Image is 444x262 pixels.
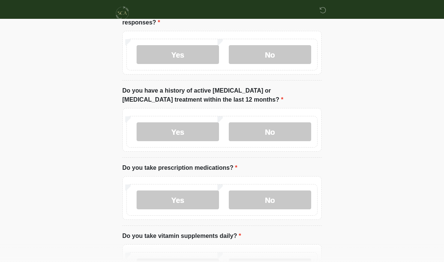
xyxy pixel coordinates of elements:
[115,6,130,21] img: Skinchic Dallas Logo
[122,86,322,104] label: Do you have a history of active [MEDICAL_DATA] or [MEDICAL_DATA] treatment within the last 12 mon...
[137,122,219,141] label: Yes
[229,122,311,141] label: No
[122,232,241,241] label: Do you take vitamin supplements daily?
[229,45,311,64] label: No
[137,45,219,64] label: Yes
[137,190,219,209] label: Yes
[122,163,237,172] label: Do you take prescription medications?
[229,190,311,209] label: No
